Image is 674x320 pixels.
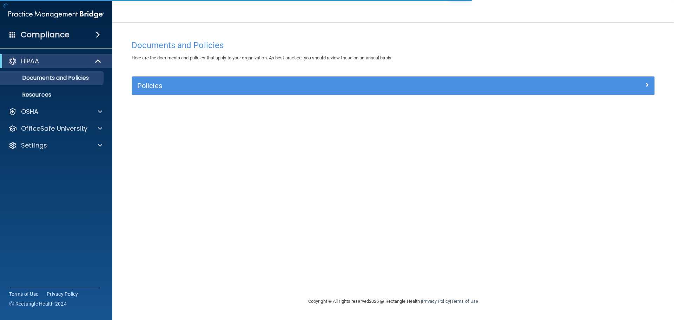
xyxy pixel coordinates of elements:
[8,141,102,150] a: Settings
[137,80,649,91] a: Policies
[47,290,78,298] a: Privacy Policy
[9,300,67,307] span: Ⓒ Rectangle Health 2024
[132,41,655,50] h4: Documents and Policies
[21,57,39,65] p: HIPAA
[451,299,478,304] a: Terms of Use
[8,7,104,21] img: PMB logo
[422,299,450,304] a: Privacy Policy
[137,82,518,90] h5: Policies
[21,141,47,150] p: Settings
[21,124,87,133] p: OfficeSafe University
[21,30,70,40] h4: Compliance
[21,107,39,116] p: OSHA
[9,290,38,298] a: Terms of Use
[132,55,392,60] span: Here are the documents and policies that apply to your organization. As best practice, you should...
[8,107,102,116] a: OSHA
[8,124,102,133] a: OfficeSafe University
[265,290,521,313] div: Copyright © All rights reserved 2025 @ Rectangle Health | |
[8,57,102,65] a: HIPAA
[5,91,100,98] p: Resources
[5,74,100,81] p: Documents and Policies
